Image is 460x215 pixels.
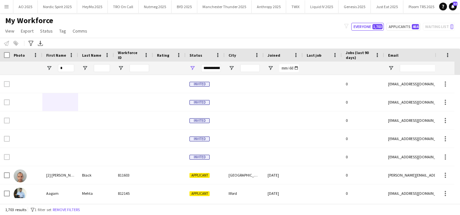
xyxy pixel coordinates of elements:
[172,0,197,13] button: BYD 2025
[403,0,440,13] button: Ploom TRS 2025
[229,65,234,71] button: Open Filter Menu
[189,173,210,178] span: Applicant
[38,0,77,13] button: Nordic Spirit 2025
[5,16,53,25] span: My Workforce
[339,0,371,13] button: Genesis 2025
[13,0,38,13] button: AO 2025
[189,100,210,105] span: Invited
[268,65,273,71] button: Open Filter Menu
[59,28,66,34] span: Tag
[118,50,141,60] span: Workforce ID
[189,155,210,160] span: Invited
[342,166,384,184] div: 0
[189,136,210,141] span: Invited
[94,64,110,72] input: Last Name Filter Input
[14,188,27,201] img: Aagam Mehta
[412,24,419,29] span: 464
[229,53,236,58] span: City
[225,184,264,202] div: Ilford
[346,50,372,60] span: Jobs (last 90 days)
[342,148,384,166] div: 0
[78,166,114,184] div: Black
[37,27,55,35] a: Status
[264,166,303,184] div: [DATE]
[27,39,35,47] app-action-btn: Advanced filters
[4,81,10,87] input: Row Selection is disabled for this row (unchecked)
[342,111,384,129] div: 0
[351,23,384,31] button: Everyone1,703
[189,82,210,87] span: Invited
[4,136,10,142] input: Row Selection is disabled for this row (unchecked)
[51,206,81,213] button: Remove filters
[189,65,195,71] button: Open Filter Menu
[21,28,34,34] span: Export
[114,184,153,202] div: 812145
[108,0,139,13] button: TRO On Call
[14,53,25,58] span: Photo
[4,99,10,105] input: Row Selection is disabled for this row (unchecked)
[36,39,44,47] app-action-btn: Export XLSX
[118,65,124,71] button: Open Filter Menu
[371,0,403,13] button: Just Eat 2025
[372,24,383,29] span: 1,703
[82,53,101,58] span: Last Name
[58,64,74,72] input: First Name Filter Input
[73,28,87,34] span: Comms
[139,0,172,13] button: Nutmeg 2025
[307,53,321,58] span: Last job
[264,184,303,202] div: [DATE]
[57,27,69,35] a: Tag
[286,0,305,13] button: TWIX
[453,2,457,6] span: 32
[157,53,169,58] span: Rating
[4,118,10,123] input: Row Selection is disabled for this row (unchecked)
[70,27,90,35] a: Comms
[252,0,286,13] button: Anthropy 2025
[78,184,114,202] div: Mehta
[189,53,202,58] span: Status
[82,65,88,71] button: Open Filter Menu
[197,0,252,13] button: Manchester Thunder 2025
[189,191,210,196] span: Applicant
[449,3,457,10] a: 32
[46,53,66,58] span: First Name
[42,184,78,202] div: Aagam
[14,169,27,182] img: [2] Bradley Black
[4,154,10,160] input: Row Selection is disabled for this row (unchecked)
[388,53,398,58] span: Email
[77,0,108,13] button: HeyMo 2025
[114,166,153,184] div: 811603
[3,27,17,35] a: View
[240,64,260,72] input: City Filter Input
[342,93,384,111] div: 0
[388,65,394,71] button: Open Filter Menu
[40,28,53,34] span: Status
[342,75,384,93] div: 0
[189,118,210,123] span: Invited
[5,28,14,34] span: View
[342,184,384,202] div: 0
[268,53,280,58] span: Joined
[386,23,420,31] button: Applicants464
[130,64,149,72] input: Workforce ID Filter Input
[279,64,299,72] input: Joined Filter Input
[18,27,36,35] a: Export
[35,207,51,212] span: 1 filter set
[225,166,264,184] div: [GEOGRAPHIC_DATA]
[305,0,339,13] button: Liquid IV 2025
[42,166,78,184] div: [2] [PERSON_NAME]
[342,130,384,148] div: 0
[46,65,52,71] button: Open Filter Menu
